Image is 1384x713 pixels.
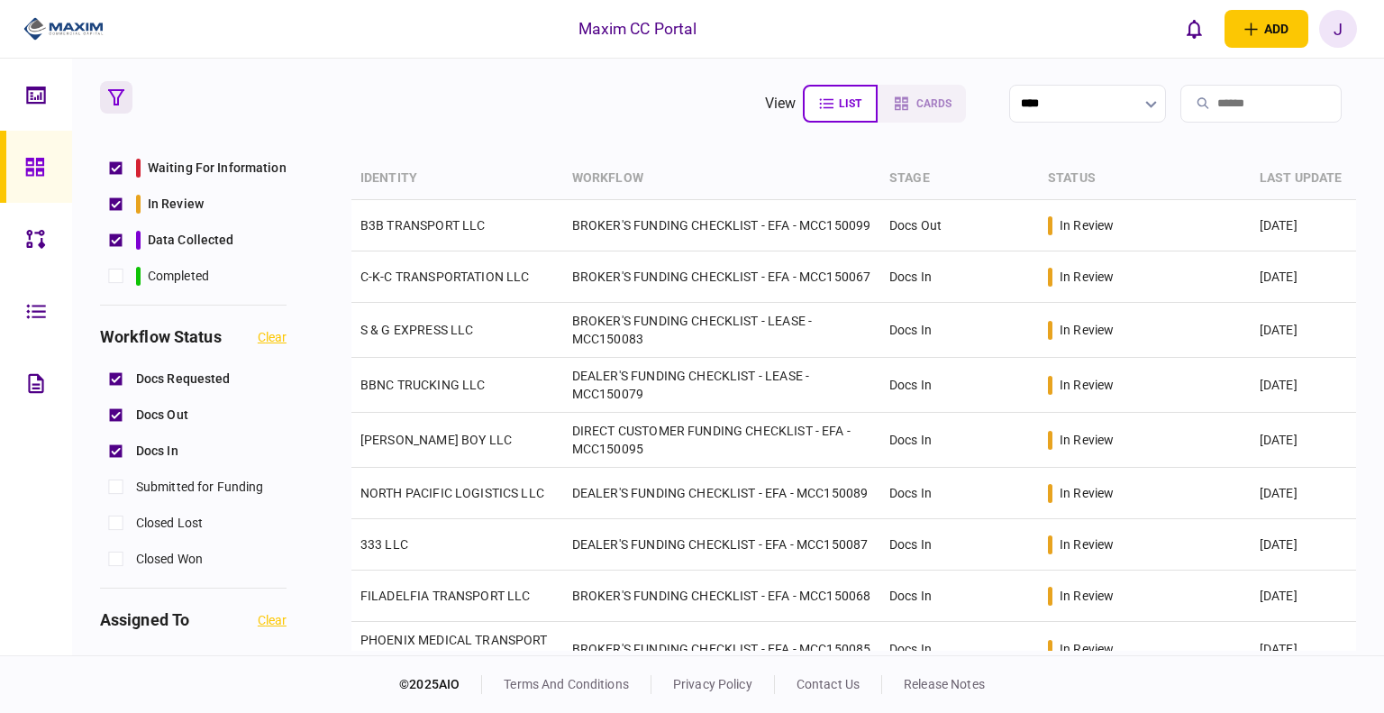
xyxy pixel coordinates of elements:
[136,514,203,533] span: Closed Lost
[360,378,486,392] a: BBNC TRUCKING LLC
[148,231,234,250] span: data collected
[797,677,860,691] a: contact us
[136,370,231,388] span: Docs Requested
[360,537,408,552] a: 333 LLC
[563,413,880,468] td: DIRECT CUSTOMER FUNDING CHECKLIST - EFA - MCC150095
[148,195,204,214] span: in review
[880,468,1039,519] td: Docs In
[1225,10,1308,48] button: open adding identity options
[1176,10,1214,48] button: open notifications list
[1251,413,1356,468] td: [DATE]
[916,97,951,110] span: cards
[880,358,1039,413] td: Docs In
[100,329,222,345] h3: workflow status
[360,433,512,447] a: [PERSON_NAME] BOY LLC
[563,358,880,413] td: DEALER'S FUNDING CHECKLIST - LEASE - MCC150079
[880,200,1039,251] td: Docs Out
[880,303,1039,358] td: Docs In
[563,571,880,622] td: BROKER'S FUNDING CHECKLIST - EFA - MCC150068
[360,270,530,284] a: C-K-C TRANSPORTATION LLC
[136,478,264,497] span: Submitted for Funding
[578,17,697,41] div: Maxim CC Portal
[839,97,861,110] span: list
[1251,358,1356,413] td: [DATE]
[880,622,1039,677] td: Docs In
[563,622,880,677] td: BROKER'S FUNDING CHECKLIST - EFA - MCC150085
[1060,431,1114,449] div: in review
[1039,158,1251,200] th: status
[504,677,629,691] a: terms and conditions
[1251,468,1356,519] td: [DATE]
[360,633,548,665] a: PHOENIX MEDICAL TRANSPORT LLC
[258,613,287,627] button: clear
[1060,587,1114,605] div: in review
[880,413,1039,468] td: Docs In
[904,677,985,691] a: release notes
[351,158,563,200] th: identity
[765,93,797,114] div: view
[399,675,482,694] div: © 2025 AIO
[880,571,1039,622] td: Docs In
[360,486,544,500] a: NORTH PACIFIC LOGISTICS LLC
[880,519,1039,571] td: Docs In
[360,218,486,233] a: B3B TRANSPORT LLC
[1060,376,1114,394] div: in review
[1251,519,1356,571] td: [DATE]
[878,85,966,123] button: cards
[1251,200,1356,251] td: [DATE]
[563,519,880,571] td: DEALER'S FUNDING CHECKLIST - EFA - MCC150087
[880,251,1039,303] td: Docs In
[136,442,178,461] span: Docs In
[1251,571,1356,622] td: [DATE]
[23,15,104,42] img: client company logo
[360,323,474,337] a: S & G EXPRESS LLC
[1251,622,1356,677] td: [DATE]
[880,158,1039,200] th: stage
[803,85,878,123] button: list
[1319,10,1357,48] button: J
[1251,158,1356,200] th: last update
[563,200,880,251] td: BROKER'S FUNDING CHECKLIST - EFA - MCC150099
[1060,321,1114,339] div: in review
[136,550,203,569] span: Closed Won
[1060,640,1114,658] div: in review
[148,267,209,286] span: completed
[360,589,531,603] a: FILADELFIA TRANSPORT LLC
[1060,216,1114,234] div: in review
[673,677,752,691] a: privacy policy
[563,468,880,519] td: DEALER'S FUNDING CHECKLIST - EFA - MCC150089
[136,406,188,425] span: Docs Out
[148,159,287,178] span: waiting for information
[258,330,287,344] button: clear
[563,303,880,358] td: BROKER'S FUNDING CHECKLIST - LEASE - MCC150083
[1251,303,1356,358] td: [DATE]
[100,612,189,628] h3: assigned to
[1251,251,1356,303] td: [DATE]
[1060,484,1114,502] div: in review
[1060,535,1114,553] div: in review
[563,158,880,200] th: workflow
[563,251,880,303] td: BROKER'S FUNDING CHECKLIST - EFA - MCC150067
[1060,268,1114,286] div: in review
